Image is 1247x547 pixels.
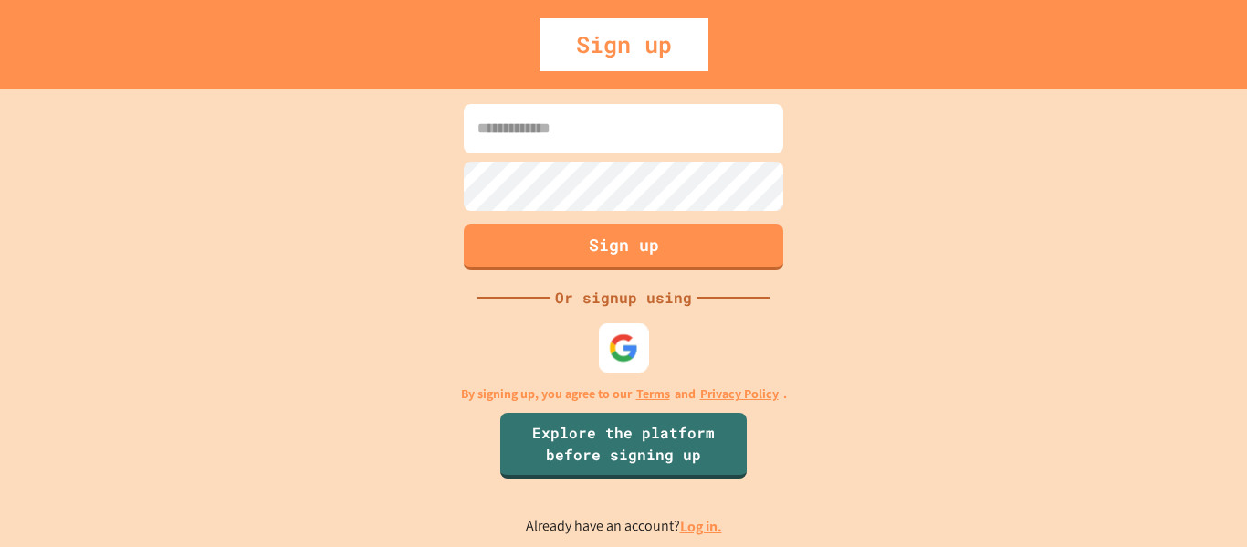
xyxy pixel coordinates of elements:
p: Already have an account? [526,515,722,538]
a: Privacy Policy [700,384,779,404]
img: google-icon.svg [609,332,639,363]
div: Sign up [540,18,708,71]
p: By signing up, you agree to our and . [461,384,787,404]
button: Sign up [464,224,783,270]
a: Explore the platform before signing up [500,413,747,479]
a: Terms [636,384,670,404]
a: Log in. [680,517,722,536]
div: Or signup using [550,287,697,309]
